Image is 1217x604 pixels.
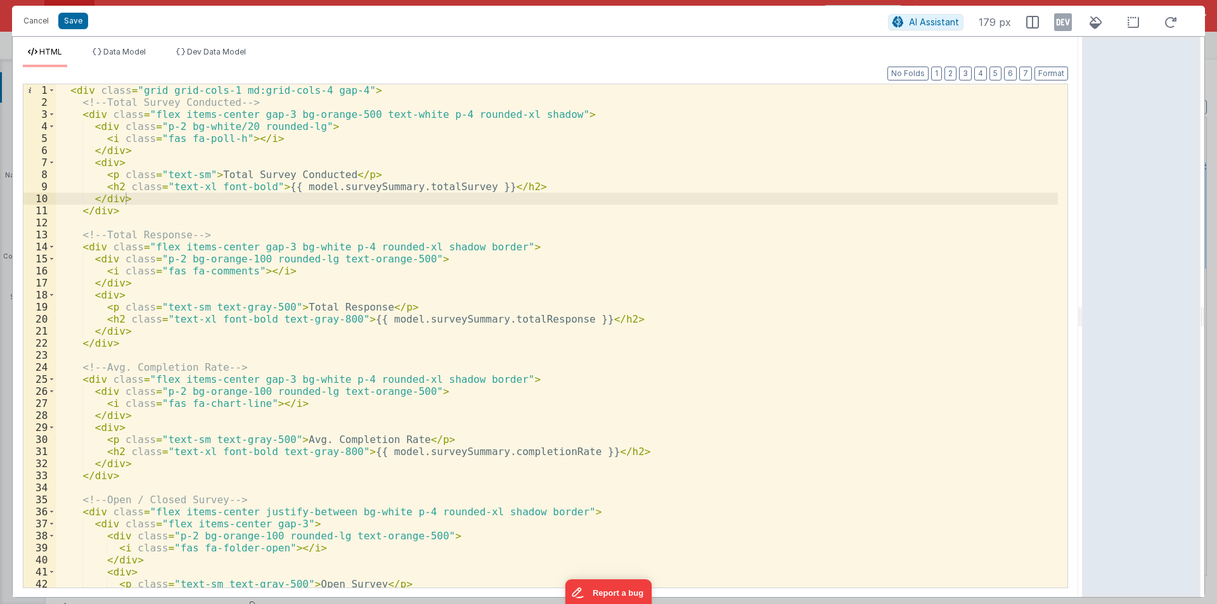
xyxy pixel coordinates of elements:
div: 29 [23,421,56,434]
div: 10 [23,193,56,205]
span: AI Assistant [909,16,959,27]
button: Save [58,13,88,29]
div: 9 [23,181,56,193]
div: 16 [23,265,56,277]
div: 32 [23,458,56,470]
div: 36 [23,506,56,518]
div: 22 [23,337,56,349]
div: 23 [23,349,56,361]
button: Format [1034,67,1068,80]
div: 19 [23,301,56,313]
div: 25 [23,373,56,385]
div: 7 [23,157,56,169]
div: 11 [23,205,56,217]
div: 2 [23,96,56,108]
div: 40 [23,554,56,566]
button: 3 [959,67,972,80]
button: Cancel [17,12,55,30]
button: AI Assistant [888,14,963,30]
span: Dev Data Model [187,47,246,56]
div: 28 [23,409,56,421]
div: 1 [23,84,56,96]
div: 42 [23,578,56,590]
div: 13 [23,229,56,241]
div: 39 [23,542,56,554]
div: 37 [23,518,56,530]
div: 18 [23,289,56,301]
div: 38 [23,530,56,542]
div: 12 [23,217,56,229]
button: 5 [989,67,1001,80]
div: 31 [23,446,56,458]
div: 30 [23,434,56,446]
button: 1 [931,67,942,80]
div: 41 [23,566,56,578]
button: 7 [1019,67,1032,80]
div: 6 [23,145,56,157]
div: 35 [23,494,56,506]
span: Data Model [103,47,146,56]
div: 27 [23,397,56,409]
div: 17 [23,277,56,289]
div: 14 [23,241,56,253]
button: 6 [1004,67,1017,80]
button: 2 [944,67,956,80]
div: 26 [23,385,56,397]
div: 21 [23,325,56,337]
div: 20 [23,313,56,325]
span: HTML [39,47,62,56]
div: 5 [23,132,56,145]
div: 33 [23,470,56,482]
button: No Folds [887,67,929,80]
div: 3 [23,108,56,120]
div: 34 [23,482,56,494]
button: 4 [974,67,987,80]
div: 4 [23,120,56,132]
div: 15 [23,253,56,265]
div: 24 [23,361,56,373]
span: 179 px [979,15,1011,30]
div: 8 [23,169,56,181]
